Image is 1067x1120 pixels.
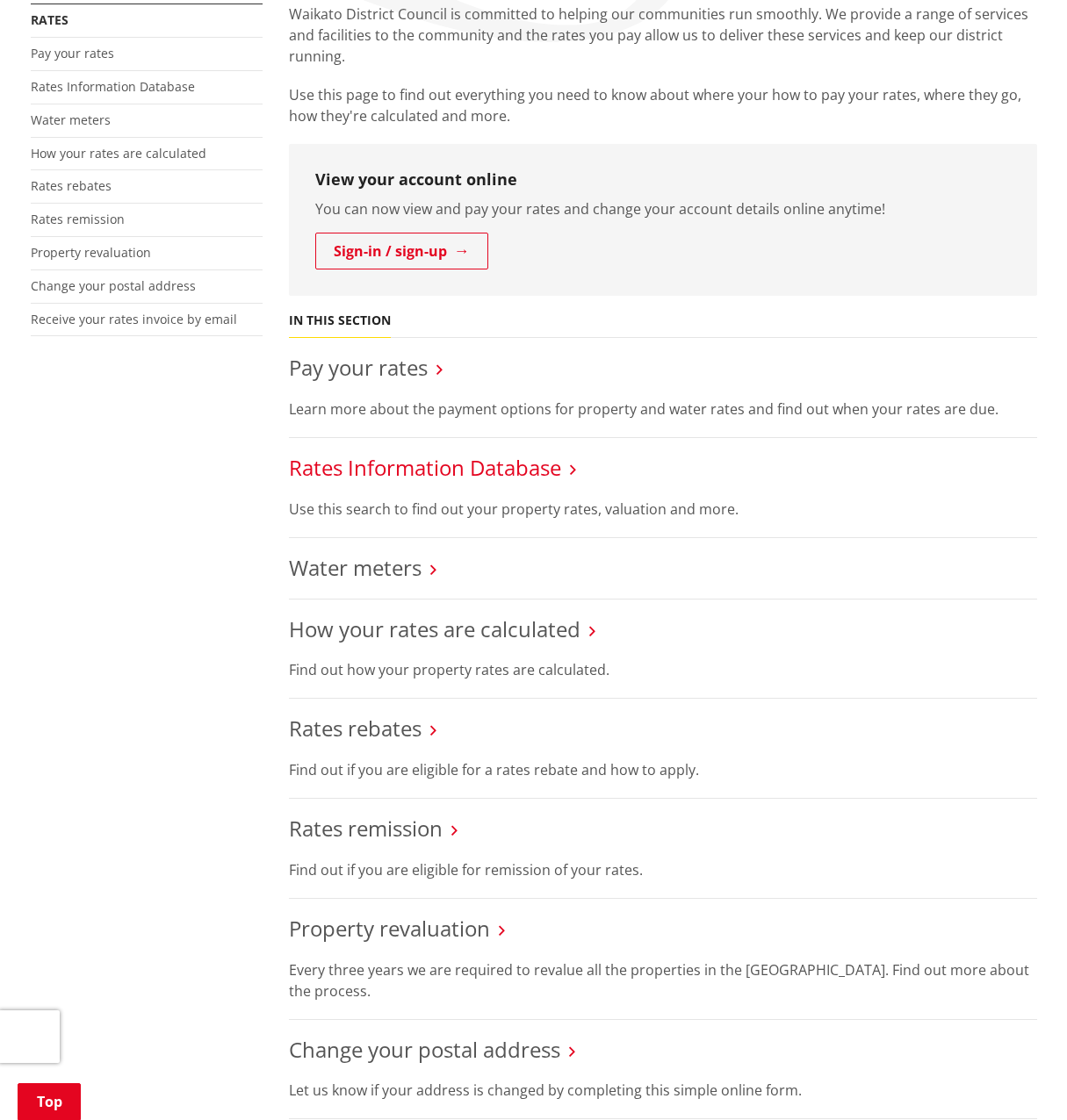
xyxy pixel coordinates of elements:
[289,84,1037,126] p: Use this page to find out everything you need to know about where your how to pay your rates, whe...
[289,914,490,943] a: Property revaluation
[289,659,1037,680] p: Find out how your property rates are calculated.
[289,1080,1037,1101] p: Let us know if your address is changed by completing this simple online form.
[289,959,1037,1002] p: Every three years we are required to revalue all the properties in the [GEOGRAPHIC_DATA]. Find ou...
[289,499,1037,520] p: Use this search to find out your property rates, valuation and more.
[289,1035,560,1064] a: Change your postal address
[289,859,1037,880] p: Find out if you are eligible for remission of your rates.
[31,145,206,162] a: How your rates are calculated
[31,311,237,327] a: Receive your rates invoice by email
[31,78,195,95] a: Rates Information Database
[289,614,580,643] a: How your rates are calculated
[289,453,561,482] a: Rates Information Database
[289,759,1037,780] p: Find out if you are eligible for a rates rebate and how to apply.
[289,553,422,582] a: Water meters
[289,714,422,743] a: Rates rebates
[18,1083,81,1120] a: Top
[315,233,488,269] a: Sign-in / sign-up
[315,170,1011,190] h3: View your account online
[315,198,1011,219] p: You can now view and pay your rates and change your account details online anytime!
[31,111,111,128] a: Water meters
[289,313,391,328] h5: In this section
[289,814,443,843] a: Rates remission
[31,244,151,261] a: Property revaluation
[289,398,1037,420] p: Learn more about the payment options for property and water rates and find out when your rates ar...
[31,277,196,294] a: Change your postal address
[31,11,68,28] a: Rates
[289,353,428,382] a: Pay your rates
[31,45,114,61] a: Pay your rates
[31,177,112,194] a: Rates rebates
[289,4,1037,67] p: Waikato District Council is committed to helping our communities run smoothly. We provide a range...
[31,211,125,227] a: Rates remission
